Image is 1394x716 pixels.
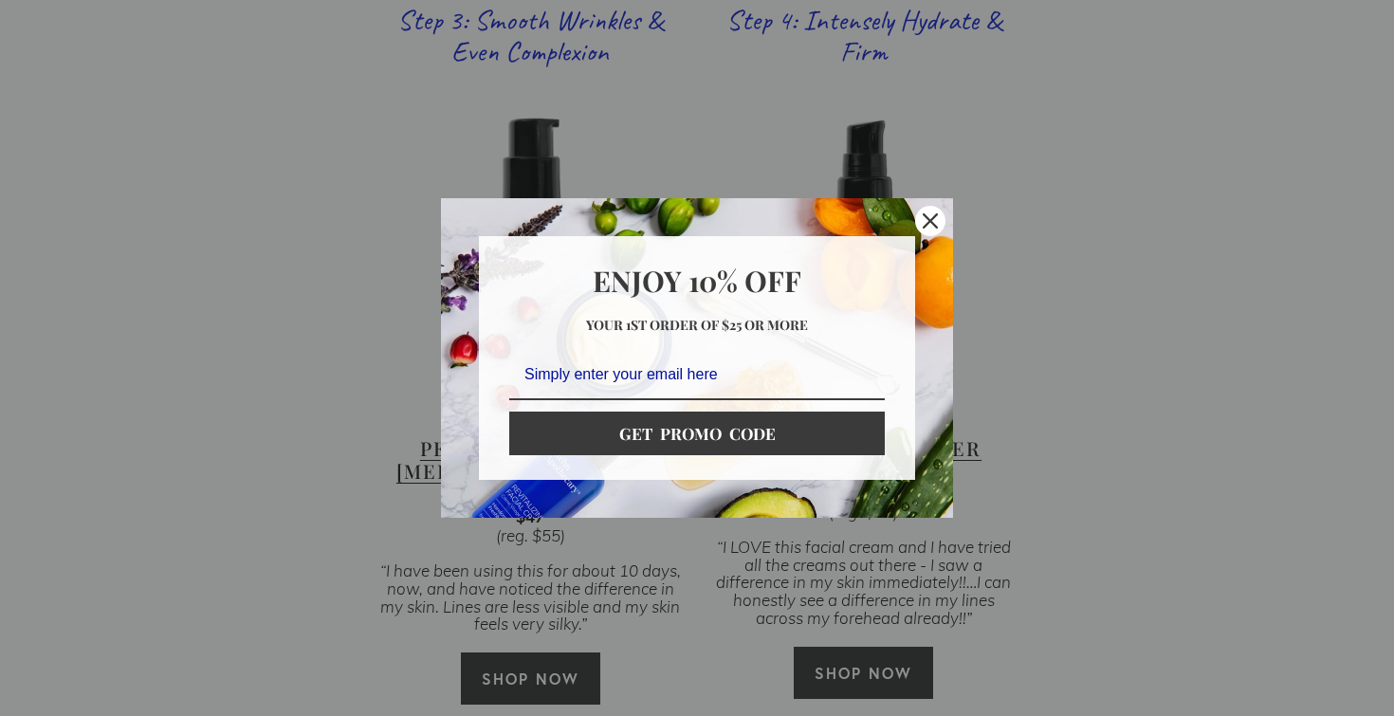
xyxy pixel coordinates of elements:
svg: close icon [923,213,938,229]
button: Close [908,198,953,244]
strong: Your 1st order of $25 or more [586,316,808,334]
button: GET PROMO CODE [509,412,885,455]
strong: Enjoy 10% OFF [593,262,801,300]
input: Email field [509,350,885,400]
